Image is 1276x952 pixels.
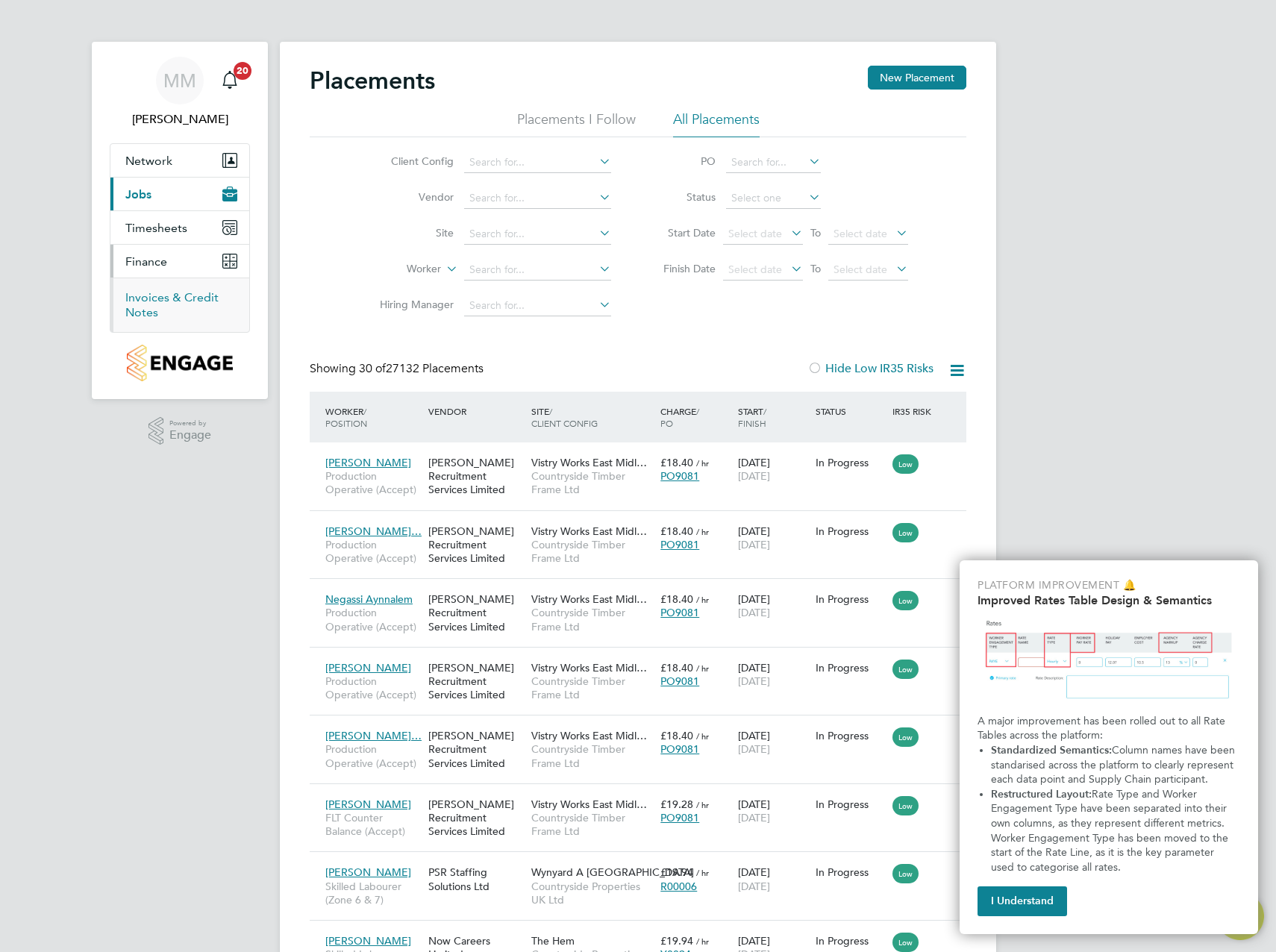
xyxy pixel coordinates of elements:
[325,661,411,674] span: [PERSON_NAME]
[531,538,653,565] span: Countryside Timber Frame Ltd
[425,448,528,504] div: [PERSON_NAME] Recruitment Services Limited
[728,227,782,240] span: Select date
[892,727,919,747] span: Low
[169,417,211,430] span: Powered by
[978,593,1240,607] h2: Improved Rates Table Design & Semantics
[531,606,653,633] span: Countryside Timber Frame Ltd
[991,788,1231,874] span: Rate Type and Worker Engagement Type have been separated into their own columns, as they represen...
[978,613,1240,708] img: Updated Rates Table Design & Semantics
[816,934,886,948] div: In Progress
[368,154,454,168] label: Client Config
[660,880,697,893] span: R00006
[892,933,919,952] span: Low
[734,654,812,695] div: [DATE]
[531,524,647,538] span: Vistry Works East Midl…
[531,880,653,906] span: Countryside Properties UK Ltd
[673,110,760,137] li: All Placements
[325,742,421,769] span: Production Operative (Accept)
[816,456,886,469] div: In Progress
[660,798,693,811] span: £19.28
[325,798,411,811] span: [PERSON_NAME]
[425,398,528,425] div: Vendor
[978,714,1240,743] p: A major improvement has been rolled out to all Rate Tables across the platform:
[531,798,647,811] span: Vistry Works East Midl…
[738,880,770,893] span: [DATE]
[359,361,386,376] span: 30 of
[531,592,647,606] span: Vistry Works East Midl…
[464,152,611,173] input: Search for...
[531,934,575,948] span: The Hem
[660,674,699,688] span: PO9081
[660,524,693,538] span: £18.40
[125,254,167,269] span: Finance
[660,742,699,756] span: PO9081
[325,606,421,633] span: Production Operative (Accept)
[734,585,812,627] div: [DATE]
[696,594,709,605] span: / hr
[325,538,421,565] span: Production Operative (Accept)
[738,811,770,824] span: [DATE]
[648,226,716,239] label: Start Date
[531,674,653,701] span: Countryside Timber Frame Ltd
[464,295,611,316] input: Search for...
[734,790,812,832] div: [DATE]
[868,66,966,90] button: New Placement
[738,606,770,619] span: [DATE]
[322,398,425,436] div: Worker
[978,886,1067,916] button: I Understand
[696,730,709,742] span: / hr
[806,223,825,242] span: To
[110,345,250,381] a: Go to home page
[738,469,770,483] span: [DATE]
[816,661,886,674] div: In Progress
[660,606,699,619] span: PO9081
[531,405,598,429] span: / Client Config
[125,290,219,319] a: Invoices & Credit Notes
[325,469,421,496] span: Production Operative (Accept)
[464,188,611,209] input: Search for...
[163,71,196,90] span: MM
[660,592,693,606] span: £18.40
[648,262,716,275] label: Finish Date
[125,187,151,201] span: Jobs
[726,188,821,209] input: Select one
[92,42,268,399] nav: Main navigation
[660,934,693,948] span: £19.94
[816,865,886,879] div: In Progress
[127,345,232,381] img: countryside-properties-logo-retina.png
[734,517,812,559] div: [DATE]
[528,398,657,436] div: Site
[660,865,693,879] span: £19.94
[807,361,933,376] label: Hide Low IR35 Risks
[125,154,172,168] span: Network
[738,674,770,688] span: [DATE]
[812,398,889,425] div: Status
[991,744,1238,786] span: Column names have been standarised across the platform to clearly represent each data point and S...
[834,227,887,240] span: Select date
[657,398,734,436] div: Charge
[325,674,421,701] span: Production Operative (Accept)
[234,62,251,80] span: 20
[734,858,812,900] div: [DATE]
[991,788,1092,801] strong: Restructured Layout:
[325,524,422,538] span: [PERSON_NAME]…
[696,799,709,810] span: / hr
[531,742,653,769] span: Countryside Timber Frame Ltd
[834,263,887,276] span: Select date
[648,154,716,168] label: PO
[310,66,435,95] h2: Placements
[359,361,484,376] span: 27132 Placements
[517,110,636,137] li: Placements I Follow
[531,456,647,469] span: Vistry Works East Midl…
[425,790,528,846] div: [PERSON_NAME] Recruitment Services Limited
[425,721,528,777] div: [PERSON_NAME] Recruitment Services Limited
[531,865,694,879] span: Wynyard A [GEOGRAPHIC_DATA]
[531,729,647,742] span: Vistry Works East Midl…
[355,262,441,277] label: Worker
[726,152,821,173] input: Search for...
[660,456,693,469] span: £18.40
[660,811,699,824] span: PO9081
[325,811,421,838] span: FLT Counter Balance (Accept)
[892,591,919,610] span: Low
[806,259,825,278] span: To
